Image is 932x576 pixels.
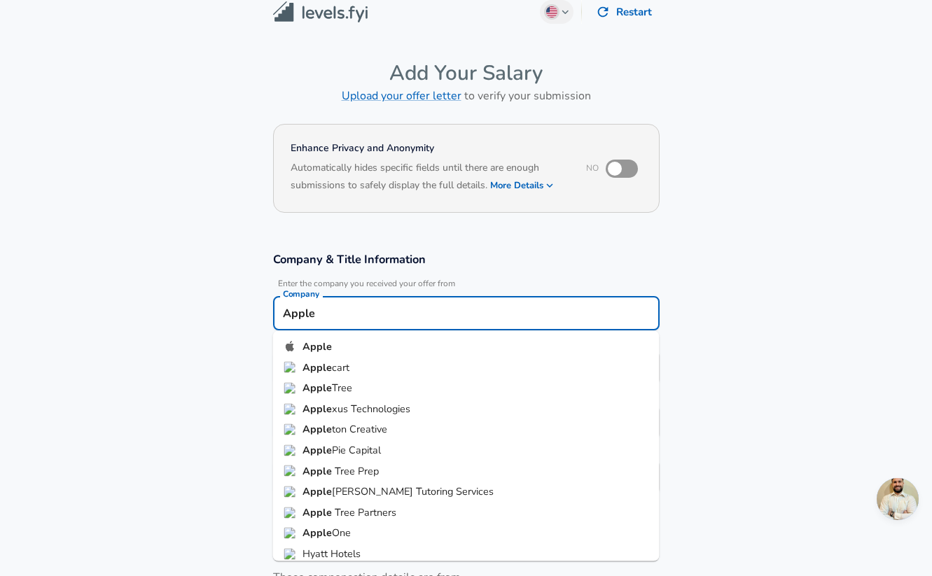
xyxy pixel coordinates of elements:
strong: Apple [302,381,332,395]
strong: Apple [302,463,335,477]
h6: Automatically hides specific fields until there are enough submissions to safely display the full... [291,160,567,195]
span: Hyatt Hotels [302,547,361,561]
span: cart [332,360,349,374]
span: ton Creative [332,422,387,436]
strong: Apple [302,339,332,353]
img: appleone.com [284,528,297,539]
strong: Apple [302,505,335,519]
span: Tree [332,381,352,395]
img: applepiecapital.com [284,444,297,456]
div: Open chat [877,478,919,520]
img: appletreeinstitute.org [284,383,297,394]
img: applecart.co [284,362,297,373]
span: One [332,526,351,540]
strong: Apple [302,526,332,540]
span: Pie Capital [332,443,381,457]
input: Google [279,302,653,324]
span: Tree Prep [335,463,379,477]
span: [PERSON_NAME] Tutoring Services [332,484,494,498]
strong: Apple [302,484,332,498]
label: Company [283,290,319,298]
a: Upload your offer letter [342,88,461,104]
img: applerouth.com [284,486,297,498]
span: Tree Partners [335,505,396,519]
h4: Add Your Salary [273,60,660,86]
span: No [586,162,599,174]
strong: Apple [302,401,332,415]
strong: Apple [302,422,332,436]
img: English (US) [546,6,557,17]
img: appletreepartners.com [284,507,297,518]
button: More Details [490,176,555,195]
img: applexus.com [284,403,297,414]
strong: Apple [302,360,332,374]
img: appletreeprep.com [284,465,297,477]
h6: to verify your submission [273,86,660,106]
img: applelogo.png [284,340,297,353]
h3: Company & Title Information [273,251,660,267]
span: Enter the company you received your offer from [273,279,660,289]
span: xus Technologies [332,401,410,415]
h4: Enhance Privacy and Anonymity [291,141,567,155]
img: Levels.fyi [273,1,368,23]
img: hyatt.com [284,548,297,559]
img: appletoncreative.com [284,424,297,435]
strong: Apple [302,443,332,457]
